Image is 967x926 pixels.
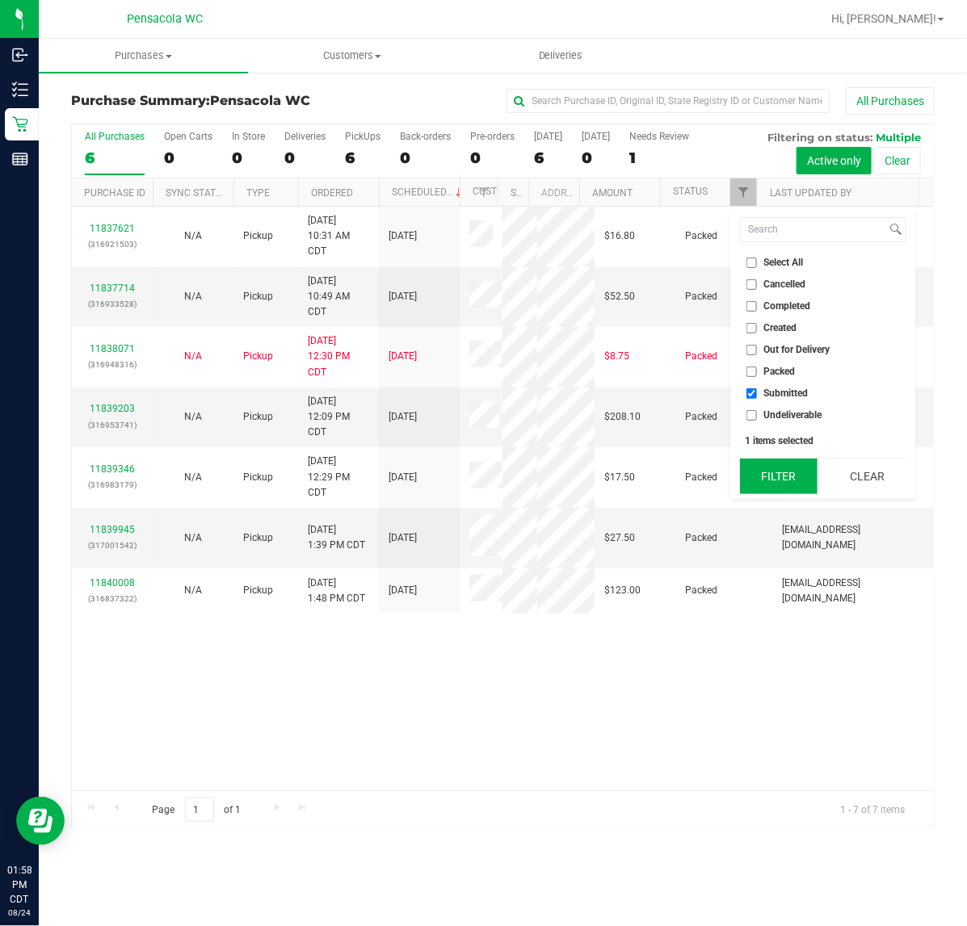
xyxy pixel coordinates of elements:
span: Packed [685,409,717,425]
input: Completed [746,301,757,312]
span: Hi, [PERSON_NAME]! [831,12,936,25]
span: [DATE] [389,583,417,598]
span: Not Applicable [184,585,202,596]
span: Cancelled [764,279,806,289]
span: [DATE] 1:39 PM CDT [308,522,365,553]
span: $27.50 [604,530,635,546]
div: 6 [345,149,380,167]
input: Packed [746,367,757,377]
div: 0 [232,149,265,167]
div: 0 [470,149,515,167]
input: Search [741,218,887,241]
iframe: Resource center [16,797,65,845]
button: N/A [184,530,202,546]
div: Back-orders [400,131,451,142]
span: [DATE] [389,470,417,485]
p: (316953741) [82,417,143,433]
span: Multiple [876,131,921,144]
span: [DATE] 10:49 AM CDT [308,274,369,321]
div: All Purchases [85,131,145,142]
a: 11840008 [90,577,135,589]
input: Created [746,323,757,333]
a: Sync Status [166,187,228,199]
span: Submitted [764,388,809,398]
span: Not Applicable [184,411,202,422]
span: Pickup [243,349,273,364]
span: Not Applicable [184,532,202,543]
span: [DATE] [389,289,417,304]
span: Pickup [243,470,273,485]
span: Not Applicable [184,350,202,362]
p: 08/24 [7,907,32,919]
span: $17.50 [604,470,635,485]
button: All Purchases [846,87,935,115]
div: 1 items selected [745,435,902,446]
div: 6 [85,149,145,167]
input: Search Purchase ID, Original ID, State Registry ID or Customer Name... [507,89,830,113]
a: 11838071 [90,343,135,354]
span: Out for Delivery [764,345,830,354]
div: PickUps [345,131,380,142]
span: Pickup [243,228,273,244]
a: Amount [592,187,633,199]
p: (316933528) [82,296,143,312]
span: Packed [685,583,717,598]
button: Clear [829,459,906,494]
button: N/A [184,470,202,485]
a: Type [246,187,270,199]
span: Packed [685,349,717,364]
span: Undeliverable [764,410,822,420]
button: Active only [797,147,872,174]
div: 0 [164,149,212,167]
span: $16.80 [604,228,635,244]
span: [EMAIL_ADDRESS][DOMAIN_NAME] [782,576,924,606]
div: 0 [284,149,326,167]
span: Packed [764,367,796,376]
button: N/A [184,349,202,364]
p: (316983179) [82,477,143,492]
a: Scheduled [392,186,465,198]
a: Ordered [311,187,353,199]
span: [DATE] [389,349,417,364]
a: 11839346 [90,463,135,475]
p: (316948316) [82,357,143,372]
button: N/A [184,409,202,425]
div: 1 [629,149,689,167]
button: N/A [184,228,202,244]
span: Filtering on status: [767,131,872,144]
span: Deliveries [517,48,605,63]
input: Cancelled [746,279,757,290]
button: Clear [874,147,921,174]
span: $123.00 [604,583,641,598]
span: Purchases [39,48,248,63]
div: Needs Review [629,131,689,142]
span: [DATE] 1:48 PM CDT [308,576,365,606]
th: Address [528,178,579,207]
a: 11839945 [90,524,135,535]
inline-svg: Retail [12,116,28,132]
a: Status [673,186,708,197]
a: Customers [248,39,457,73]
span: [DATE] 12:30 PM CDT [308,333,369,380]
input: 1 [185,798,214,823]
span: [DATE] [389,409,417,425]
span: [DATE] [389,228,417,244]
input: Submitted [746,388,757,399]
button: N/A [184,583,202,598]
span: $8.75 [604,349,629,364]
span: Select All [764,258,804,267]
a: Purchase ID [84,187,145,199]
div: Deliveries [284,131,326,142]
span: Pickup [243,409,273,425]
span: Pickup [243,530,273,546]
span: [DATE] 10:31 AM CDT [308,213,369,260]
span: [DATE] 12:29 PM CDT [308,454,369,501]
inline-svg: Reports [12,151,28,167]
a: 11837621 [90,223,135,234]
span: Packed [685,289,717,304]
div: Pre-orders [470,131,515,142]
button: Filter [740,459,818,494]
span: Completed [764,301,811,311]
p: (316837322) [82,591,143,606]
span: Packed [685,470,717,485]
